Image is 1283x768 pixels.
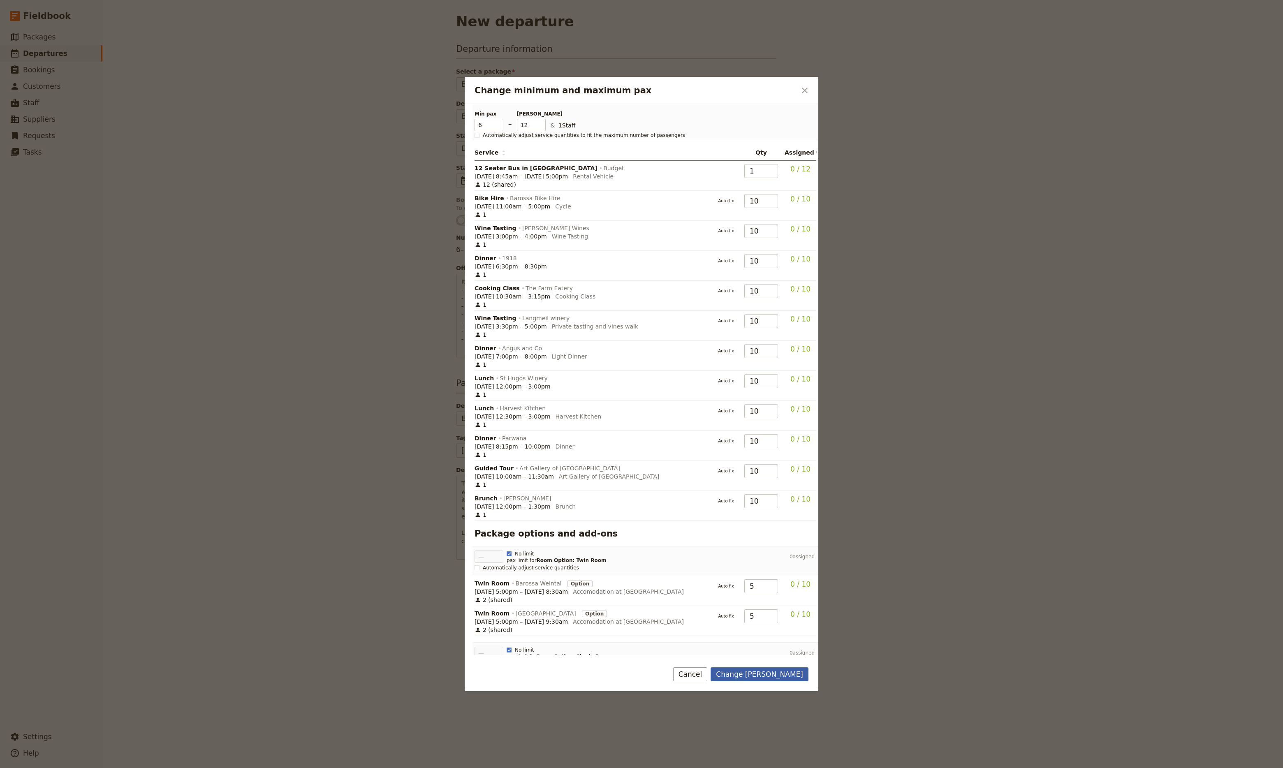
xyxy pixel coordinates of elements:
[714,581,738,592] button: Auto fix
[500,404,546,412] span: Harvest Kitchen
[790,345,811,353] span: 0 / 10
[573,618,684,626] div: Accomodation at [GEOGRAPHIC_DATA]
[714,466,738,474] span: Auto fix
[475,119,503,131] input: Min pax
[522,224,589,232] span: [PERSON_NAME] Wines
[567,581,593,587] span: Option
[714,346,738,356] button: Auto fix
[475,382,551,391] span: [DATE] 12:00pm – 3:00pm
[475,464,514,472] span: Guided Tour
[510,194,560,202] span: Barossa Bike Hire
[582,609,607,618] span: Option
[744,344,778,358] input: —
[714,226,738,234] span: Auto fix
[475,596,512,604] span: 2 (shared)
[567,579,593,588] span: Option
[516,579,562,588] span: Barossa Weintal
[517,119,546,131] input: [PERSON_NAME]
[790,225,811,233] span: 0 / 10
[551,122,555,129] span: &
[475,527,816,540] h2: Package options and add-ons
[714,406,738,414] span: Auto fix
[582,611,607,617] span: Option
[714,256,738,266] button: Auto fix
[475,421,486,429] span: 1
[502,254,517,262] span: 1918
[475,284,520,292] span: Cooking Class
[714,286,738,296] button: Auto fix
[744,314,778,328] input: —
[483,132,685,139] span: Automatically adjust service quantities to fit the maximum number of passengers
[556,412,602,421] div: Harvest Kitchen
[475,322,547,331] span: [DATE] 3:30pm – 5:00pm
[475,361,486,369] span: 1
[603,164,624,172] span: Budget
[714,226,738,236] button: Auto fix
[475,254,496,262] span: Dinner
[714,466,738,477] button: Auto fix
[551,121,804,131] p: 1 Staff
[475,224,516,232] span: Wine Tasting
[475,494,498,502] span: Brunch
[475,352,547,361] span: [DATE] 7:00pm – 8:00pm
[714,581,738,589] span: Auto fix
[475,434,496,442] span: Dinner
[475,331,486,339] span: 1
[714,406,738,416] button: Auto fix
[537,557,607,563] span: Room Option: Twin Room
[714,611,738,622] button: Auto fix
[790,580,811,588] span: 0 / 10
[573,172,614,180] div: Rental Vehicle
[555,292,595,301] div: Cooking Class
[744,284,778,298] input: —
[522,314,570,322] span: Langmeil winery
[475,626,512,634] span: 2 (shared)
[673,667,708,681] button: Cancel
[714,376,738,384] span: Auto fix
[475,618,568,626] span: [DATE] 5:00pm – [DATE] 9:30am
[475,145,711,161] th: Service
[714,346,738,354] span: Auto fix
[502,434,527,442] span: Parwana
[714,376,738,386] button: Auto fix
[744,434,778,448] input: —
[790,165,811,173] span: 0 / 12
[508,119,512,131] span: –
[790,610,811,618] span: 0 / 10
[475,194,504,202] span: Bike Hire
[552,322,638,331] div: Private tasting and vines walk
[475,262,547,271] span: [DATE] 6:30pm – 8:30pm
[475,232,547,241] span: [DATE] 3:00pm – 4:00pm
[714,196,738,204] span: Auto fix
[475,292,550,301] span: [DATE] 10:30am – 3:15pm
[475,111,503,117] span: Min pax
[781,145,816,161] th: Assigned
[744,404,778,418] input: —
[475,391,486,399] span: 1
[714,286,738,294] span: Auto fix
[573,588,684,596] div: Accomodation at [GEOGRAPHIC_DATA]
[741,145,781,161] th: Qty
[515,647,534,653] span: No limit
[790,435,811,443] span: 0 / 10
[744,164,778,178] input: —
[503,494,551,502] span: [PERSON_NAME]
[744,464,778,478] input: —
[475,551,503,563] input: —
[475,609,509,618] span: Twin Room
[475,472,554,481] span: [DATE] 10:00am – 11:30am
[790,553,815,560] span: 0 assigned
[790,285,811,293] span: 0 / 10
[556,442,575,451] div: Dinner
[556,502,576,511] div: Brunch
[537,654,611,659] span: Room Option: Single Room
[475,314,516,322] span: Wine Tasting
[744,224,778,238] input: —
[475,579,509,588] span: Twin Room
[526,284,573,292] span: The Farm Eatery
[502,344,542,352] span: Angus and Co
[714,436,738,446] button: Auto fix
[519,464,620,472] span: Art Gallery of [GEOGRAPHIC_DATA]
[475,481,486,489] span: 1
[475,344,496,352] span: Dinner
